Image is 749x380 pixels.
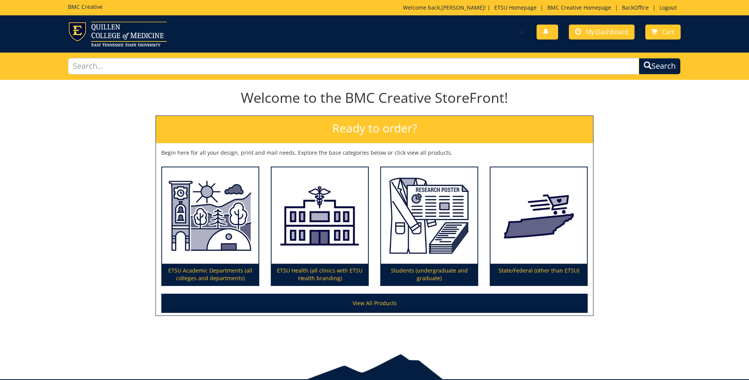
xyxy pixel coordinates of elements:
p: State/Federal (other than ETSU) [490,264,587,285]
a: Logout [656,4,681,11]
a: [PERSON_NAME] [441,4,484,11]
img: ETSU Academic Departments (all colleges and departments) [162,167,259,264]
input: Search... [68,58,639,74]
p: Begin here for all your design, print and mail needs. Explore the base categories below or click ... [161,149,588,157]
a: ETSU Academic Departments (all colleges and departments) [162,167,259,286]
span: Cart [662,28,674,36]
h5: BMC Creative [68,4,103,10]
a: ETSU Homepage [490,4,540,11]
span: My Dashboard [586,28,628,36]
a: BackOffice [618,4,653,11]
img: ETSU logo [68,21,167,46]
a: Cart [645,25,681,40]
img: ETSU Health (all clinics with ETSU Health branding) [272,167,368,264]
a: View All Products [161,294,588,313]
p: Welcome back, ! | | | | [403,4,681,12]
a: State/Federal (other than ETSU) [490,167,587,286]
a: BMC Creative Homepage [544,4,615,11]
p: ETSU Academic Departments (all colleges and departments) [162,264,259,285]
a: ETSU Health (all clinics with ETSU Health branding) [272,167,368,286]
img: Students (undergraduate and graduate) [381,167,477,264]
h1: Welcome to the BMC Creative StoreFront! [156,90,593,106]
h2: Ready to order? [156,116,593,143]
p: ETSU Health (all clinics with ETSU Health branding) [272,264,368,285]
img: State/Federal (other than ETSU) [490,167,587,264]
p: Students (undergraduate and graduate) [381,264,477,285]
button: Search [639,58,681,74]
a: Students (undergraduate and graduate) [381,167,477,286]
a: My Dashboard [569,25,635,40]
